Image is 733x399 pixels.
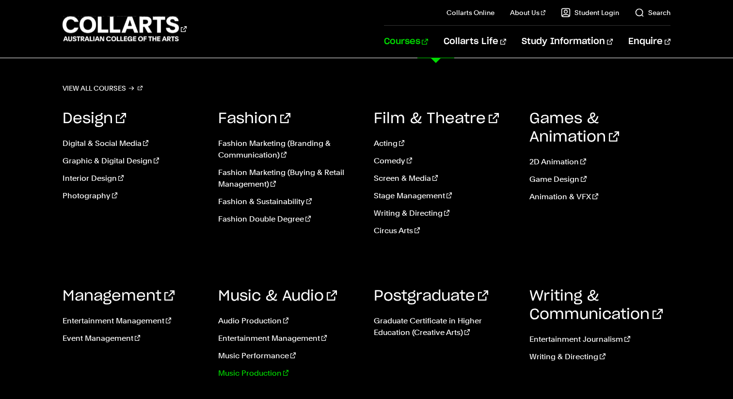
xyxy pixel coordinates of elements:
a: Graduate Certificate in Higher Education (Creative Arts) [374,315,515,338]
a: Search [635,8,670,17]
a: Fashion & Sustainability [218,196,359,207]
a: Fashion Double Degree [218,213,359,225]
a: Fashion [218,112,290,126]
a: Entertainment Management [63,315,204,327]
a: About Us [510,8,546,17]
a: Management [63,289,175,303]
a: Study Information [522,26,613,58]
a: Enquire [628,26,670,58]
div: Go to homepage [63,15,187,43]
a: Digital & Social Media [63,138,204,149]
a: Audio Production [218,315,359,327]
a: Animation & VFX [529,191,670,203]
a: Music Production [218,367,359,379]
a: Games & Animation [529,112,619,144]
a: Stage Management [374,190,515,202]
a: Music Performance [218,350,359,362]
a: Entertainment Journalism [529,334,670,345]
a: Comedy [374,155,515,167]
a: Entertainment Management [218,333,359,344]
a: Event Management [63,333,204,344]
a: Student Login [561,8,619,17]
a: Postgraduate [374,289,488,303]
a: Writing & Directing [529,351,670,363]
a: Interior Design [63,173,204,184]
a: Circus Arts [374,225,515,237]
a: Fashion Marketing (Buying & Retail Management) [218,167,359,190]
a: Collarts Online [446,8,494,17]
a: Screen & Media [374,173,515,184]
a: Music & Audio [218,289,337,303]
a: Photography [63,190,204,202]
a: Design [63,112,126,126]
a: Game Design [529,174,670,185]
a: View all courses [63,81,143,95]
a: Writing & Directing [374,207,515,219]
a: Writing & Communication [529,289,663,322]
a: Fashion Marketing (Branding & Communication) [218,138,359,161]
a: Film & Theatre [374,112,499,126]
a: 2D Animation [529,156,670,168]
a: Acting [374,138,515,149]
a: Collarts Life [444,26,506,58]
a: Courses [384,26,428,58]
a: Graphic & Digital Design [63,155,204,167]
